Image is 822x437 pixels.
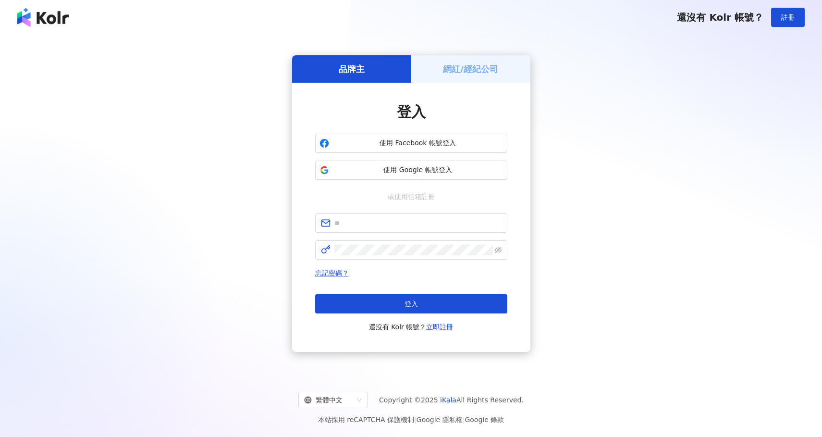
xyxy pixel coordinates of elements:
[417,416,463,424] a: Google 隱私權
[379,394,524,406] span: Copyright © 2025 All Rights Reserved.
[397,103,426,120] span: 登入
[315,161,507,180] button: 使用 Google 帳號登入
[781,13,795,21] span: 註冊
[495,247,502,253] span: eye-invisible
[333,165,503,175] span: 使用 Google 帳號登入
[369,321,454,333] span: 還沒有 Kolr 帳號？
[426,323,453,331] a: 立即註冊
[315,269,349,277] a: 忘記密碼？
[443,63,498,75] h5: 網紅/經紀公司
[315,294,507,313] button: 登入
[17,8,69,27] img: logo
[440,396,456,404] a: iKala
[465,416,504,424] a: Google 條款
[318,414,504,425] span: 本站採用 reCAPTCHA 保護機制
[304,392,353,408] div: 繁體中文
[463,416,465,424] span: |
[333,138,503,148] span: 使用 Facebook 帳號登入
[677,12,763,23] span: 還沒有 Kolr 帳號？
[381,191,442,202] span: 或使用信箱註冊
[315,134,507,153] button: 使用 Facebook 帳號登入
[771,8,805,27] button: 註冊
[339,63,365,75] h5: 品牌主
[414,416,417,424] span: |
[405,300,418,308] span: 登入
